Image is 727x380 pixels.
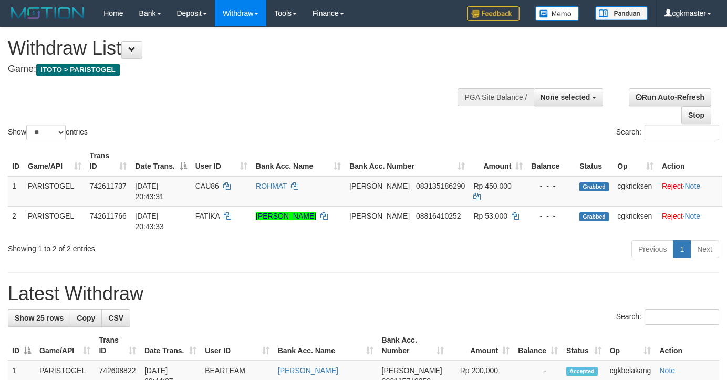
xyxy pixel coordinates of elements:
[467,6,520,21] img: Feedback.jpg
[8,5,88,21] img: MOTION_logo.png
[566,367,598,376] span: Accepted
[70,309,102,327] a: Copy
[631,240,673,258] a: Previous
[108,314,123,322] span: CSV
[195,182,219,190] span: CAU86
[684,212,700,220] a: Note
[8,206,24,236] td: 2
[613,206,658,236] td: cgkricksen
[579,182,609,191] span: Grabbed
[349,212,410,220] span: [PERSON_NAME]
[8,176,24,207] td: 1
[416,212,461,220] span: Copy 08816410252 to clipboard
[90,182,127,190] span: 742611737
[473,182,511,190] span: Rp 450.000
[140,331,201,361] th: Date Trans.: activate to sort column ascending
[8,64,474,75] h4: Game:
[77,314,95,322] span: Copy
[191,146,252,176] th: User ID: activate to sort column ascending
[579,212,609,221] span: Grabbed
[606,331,656,361] th: Op: activate to sort column ascending
[690,240,719,258] a: Next
[24,146,86,176] th: Game/API: activate to sort column ascending
[469,146,527,176] th: Amount: activate to sort column ascending
[662,182,683,190] a: Reject
[24,206,86,236] td: PARISTOGEL
[8,309,70,327] a: Show 25 rows
[458,88,533,106] div: PGA Site Balance /
[349,182,410,190] span: [PERSON_NAME]
[613,176,658,207] td: cgkricksen
[534,88,604,106] button: None selected
[658,176,722,207] td: ·
[673,240,691,258] a: 1
[658,206,722,236] td: ·
[616,125,719,140] label: Search:
[24,176,86,207] td: PARISTOGEL
[90,212,127,220] span: 742611766
[382,366,442,375] span: [PERSON_NAME]
[541,93,590,101] span: None selected
[256,182,287,190] a: ROHMAT
[616,309,719,325] label: Search:
[659,366,675,375] a: Note
[201,331,274,361] th: User ID: activate to sort column ascending
[645,309,719,325] input: Search:
[101,309,130,327] a: CSV
[135,212,164,231] span: [DATE] 20:43:33
[8,38,474,59] h1: Withdraw List
[15,314,64,322] span: Show 25 rows
[416,182,465,190] span: Copy 083135186290 to clipboard
[274,331,378,361] th: Bank Acc. Name: activate to sort column ascending
[256,212,316,220] a: [PERSON_NAME]
[195,212,220,220] span: FATIKA
[8,239,295,254] div: Showing 1 to 2 of 2 entries
[8,146,24,176] th: ID
[535,6,579,21] img: Button%20Memo.svg
[613,146,658,176] th: Op: activate to sort column ascending
[36,64,120,76] span: ITOTO > PARISTOGEL
[448,331,514,361] th: Amount: activate to sort column ascending
[378,331,448,361] th: Bank Acc. Number: activate to sort column ascending
[629,88,711,106] a: Run Auto-Refresh
[562,331,606,361] th: Status: activate to sort column ascending
[252,146,345,176] th: Bank Acc. Name: activate to sort column ascending
[35,331,95,361] th: Game/API: activate to sort column ascending
[531,181,571,191] div: - - -
[86,146,131,176] th: Trans ID: activate to sort column ascending
[473,212,507,220] span: Rp 53.000
[8,331,35,361] th: ID: activate to sort column descending
[684,182,700,190] a: Note
[345,146,469,176] th: Bank Acc. Number: activate to sort column ascending
[662,212,683,220] a: Reject
[8,283,719,304] h1: Latest Withdraw
[681,106,711,124] a: Stop
[575,146,613,176] th: Status
[135,182,164,201] span: [DATE] 20:43:31
[95,331,140,361] th: Trans ID: activate to sort column ascending
[527,146,575,176] th: Balance
[8,125,88,140] label: Show entries
[278,366,338,375] a: [PERSON_NAME]
[531,211,571,221] div: - - -
[131,146,191,176] th: Date Trans.: activate to sort column descending
[658,146,722,176] th: Action
[514,331,562,361] th: Balance: activate to sort column ascending
[645,125,719,140] input: Search:
[655,331,719,361] th: Action
[595,6,648,20] img: panduan.png
[26,125,66,140] select: Showentries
